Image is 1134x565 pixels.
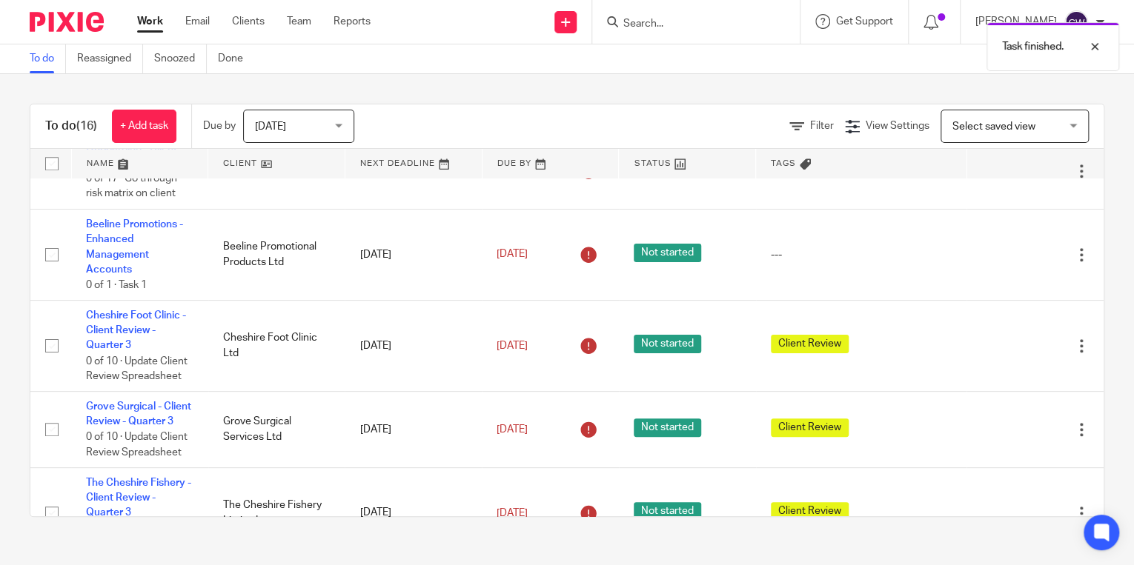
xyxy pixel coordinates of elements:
[497,250,528,260] span: [DATE]
[287,14,311,29] a: Team
[345,467,482,558] td: [DATE]
[86,173,177,199] span: 0 of 17 · Go through risk matrix on client
[497,507,528,518] span: [DATE]
[497,341,528,351] span: [DATE]
[952,121,1035,132] span: Select saved view
[771,502,849,521] span: Client Review
[634,502,701,521] span: Not started
[810,121,834,131] span: Filter
[208,391,345,467] td: Grove Surgical Services Ltd
[208,300,345,391] td: Cheshire Foot Clinic Ltd
[497,424,528,435] span: [DATE]
[185,14,210,29] a: Email
[203,118,236,133] p: Due by
[345,391,482,467] td: [DATE]
[86,279,147,290] span: 0 of 1 · Task 1
[76,120,97,132] span: (16)
[1002,39,1064,54] p: Task finished.
[112,110,176,143] a: + Add task
[634,244,701,262] span: Not started
[771,247,952,262] div: ---
[30,12,104,32] img: Pixie
[86,401,191,427] a: Grove Surgical - Client Review - Quarter 3
[345,300,482,391] td: [DATE]
[255,121,286,132] span: [DATE]
[45,118,97,134] h1: To do
[86,310,186,351] a: Cheshire Foot Clinic - Client Review - Quarter 3
[86,355,188,381] span: 0 of 10 · Update Client Review Spreadsheet
[218,44,254,73] a: Done
[208,467,345,558] td: The Cheshire Fishery Limited
[30,44,66,73] a: To do
[137,14,163,29] a: Work
[345,209,482,300] td: [DATE]
[154,44,207,73] a: Snoozed
[866,121,929,131] span: View Settings
[634,418,701,437] span: Not started
[771,418,849,437] span: Client Review
[77,44,143,73] a: Reassigned
[334,14,371,29] a: Reports
[1064,10,1088,34] img: svg%3E
[86,432,188,458] span: 0 of 10 · Update Client Review Spreadsheet
[208,209,345,300] td: Beeline Promotional Products Ltd
[86,478,191,518] a: The Cheshire Fishery - Client Review - Quarter 3
[634,335,701,353] span: Not started
[771,335,849,353] span: Client Review
[232,14,265,29] a: Clients
[86,219,183,275] a: Beeline Promotions - Enhanced Management Accounts
[771,159,796,167] span: Tags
